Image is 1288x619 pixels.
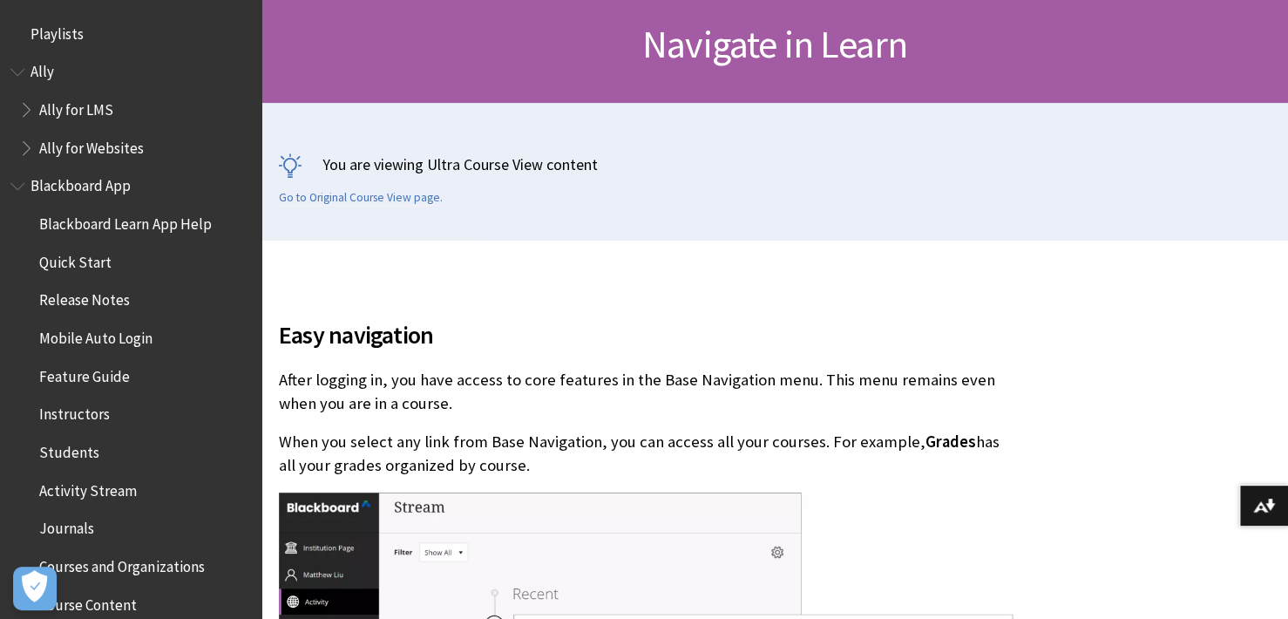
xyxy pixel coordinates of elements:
span: Ally for Websites [39,133,144,157]
span: Release Notes [39,286,130,309]
p: After logging in, you have access to core features in the Base Navigation menu. This menu remains... [279,369,1013,414]
nav: Book outline for Anthology Ally Help [10,58,251,163]
p: You are viewing Ultra Course View content [279,153,1271,175]
span: Activity Stream [39,476,137,500]
span: Students [39,438,99,461]
span: Journals [39,514,94,538]
span: Playlists [31,19,84,43]
span: Quick Start [39,248,112,271]
span: Blackboard Learn App Help [39,209,211,233]
span: Courses and Organizations [39,552,204,575]
span: Grades [925,432,976,452]
p: When you select any link from Base Navigation, you can access all your courses. For example, has ... [279,431,1013,476]
span: Blackboard App [31,172,131,195]
a: Go to Original Course View page. [279,190,443,206]
span: Easy navigation [279,316,1013,353]
span: Feature Guide [39,362,130,385]
span: Navigate in Learn [642,20,907,68]
nav: Book outline for Playlists [10,19,251,49]
span: Mobile Auto Login [39,323,153,347]
span: Instructors [39,400,110,424]
span: Ally [31,58,54,81]
span: Course Content [39,590,137,614]
span: Ally for LMS [39,95,113,119]
button: Abrir preferências [13,567,57,610]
